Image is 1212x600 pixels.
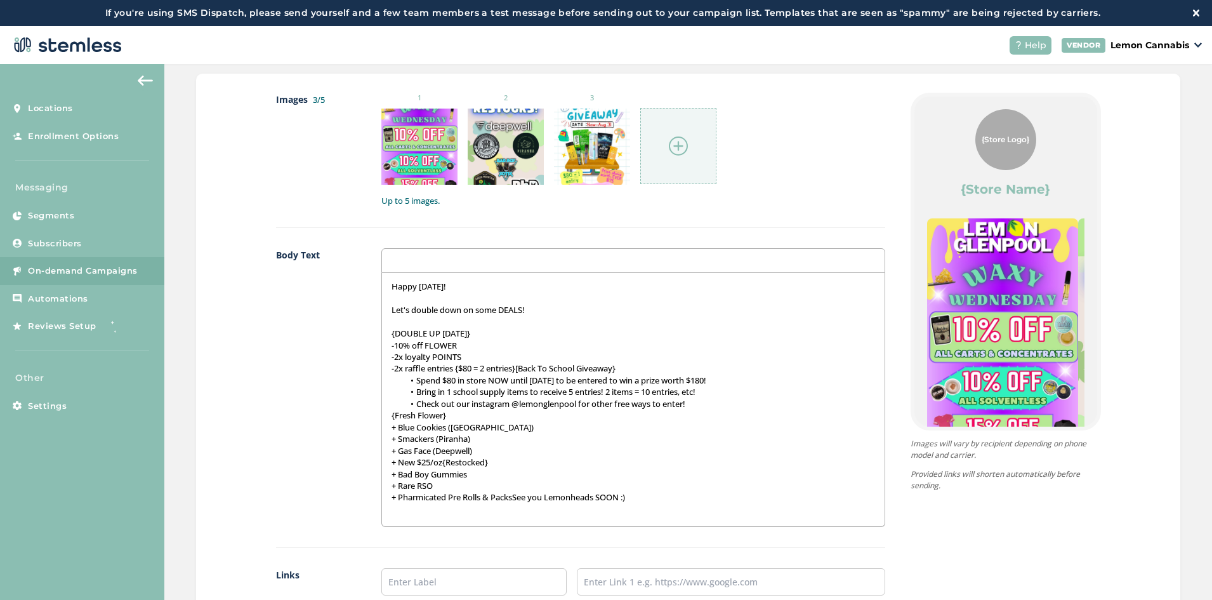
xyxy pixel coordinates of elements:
input: Enter Link 1 e.g. https://www.google.com [577,568,885,596]
img: 9k= [381,109,458,185]
p: + Pharmicated Pre Rolls & PacksSee you Lemonheads SOON :) [392,491,874,503]
p: Happy [DATE]! [392,281,874,292]
small: 3 [554,93,630,103]
p: + Rare RSO [392,480,874,491]
p: Images will vary by recipient depending on phone model and carrier. [911,438,1101,461]
span: Help [1025,39,1046,52]
img: 9k= [927,218,1078,487]
img: 2Q== [554,109,630,185]
span: Reviews Setup [28,320,96,333]
span: Automations [28,293,88,305]
iframe: Chat Widget [1149,539,1212,600]
div: VENDOR [1062,38,1105,53]
p: Let's double down on some DEALS! [392,304,874,316]
img: Z [468,109,544,185]
p: + Bad Boy Gummies [392,469,874,480]
span: {Store Logo} [982,134,1029,145]
label: Body Text [276,248,357,527]
p: -2x loyalty POINTS [392,351,874,363]
p: Provided links will shorten automatically before sending. [911,469,1101,491]
span: Enrollment Options [28,130,119,143]
li: Bring in 1 school supply items to receive 5 entries! 2 items = 10 entries, etc! [404,386,875,397]
p: + Smackers (Piranha) [392,433,874,444]
p: -10% off FLOWER [392,340,874,351]
span: Settings [28,400,67,413]
span: Subscribers [28,237,82,250]
p: -2x raffle entries {$80 = 2 entries}[Back To School Giveaway} [392,363,874,374]
span: Locations [28,102,73,115]
img: glitter-stars-b7820f95.gif [106,314,131,339]
li: Spend $80 in store NOW until [DATE] to be entered to win a prize worth $180! [404,375,875,386]
img: icon-circle-plus-45441306.svg [669,137,688,156]
label: 3/5 [313,94,325,105]
small: 1 [381,93,458,103]
label: {Store Name} [961,180,1050,198]
label: If you're using SMS Dispatch, please send yourself and a few team members a test message before s... [13,6,1193,20]
img: icon_down-arrow-small-66adaf34.svg [1194,43,1202,48]
label: Up to 5 images. [381,195,885,208]
span: On-demand Campaigns [28,265,138,277]
p: + New $25/oz{Restocked} [392,457,874,468]
span: Segments [28,210,74,222]
p: Lemon Cannabis [1110,39,1189,52]
input: Enter Label [381,568,567,596]
p: {DOUBLE UP [DATE]} [392,328,874,339]
img: logo-dark-0685b13c.svg [10,32,122,58]
img: icon-close-white-1ed751a3.svg [1193,10,1199,16]
li: Check out our instagram @lemonglenpool for other free ways to enter! [404,398,875,410]
p: + Gas Face (Deepwell) [392,445,874,457]
label: Images [276,93,357,207]
p: {Fresh Flower} [392,410,874,421]
p: + Blue Cookies ([GEOGRAPHIC_DATA]) [392,422,874,433]
img: icon-arrow-back-accent-c549486e.svg [138,76,153,86]
small: 2 [468,93,544,103]
img: icon-help-white-03924b79.svg [1015,41,1022,49]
